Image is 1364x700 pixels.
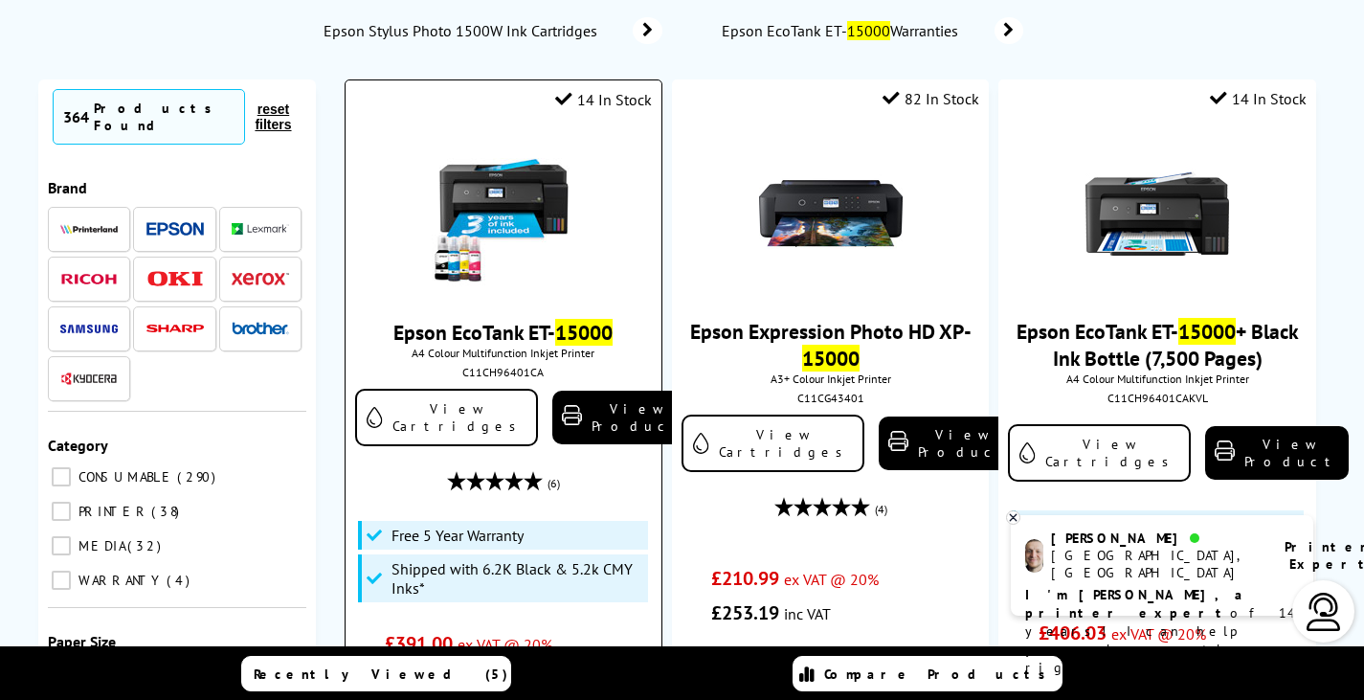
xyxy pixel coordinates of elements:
[759,142,903,285] img: Epson-XP-15000-FrontFacing-Small.jpg
[60,325,118,333] img: Samsung
[177,468,220,485] span: 290
[232,322,289,335] img: Brother
[1008,424,1191,482] a: View Cartridges
[847,21,890,40] mark: 15000
[555,90,652,109] div: 14 In Stock
[146,325,204,333] img: Sharp
[60,274,118,284] img: Ricoh
[824,666,1056,683] span: Compare Products
[74,572,165,589] span: WARRANTY
[322,17,662,44] a: Epson Stylus Photo 1500W Ink Cartridges
[720,17,1023,44] a: Epson EcoTank ET-15000Warranties
[48,436,108,455] span: Category
[458,635,552,654] span: ex VAT @ 20%
[784,570,879,589] span: ex VAT @ 20%
[1025,586,1248,621] b: I'm [PERSON_NAME], a printer expert
[793,656,1062,691] a: Compare Products
[52,502,71,521] input: PRINTER 38
[127,537,166,554] span: 32
[94,100,235,134] div: Products Found
[355,389,538,446] a: View Cartridges
[322,21,604,40] span: Epson Stylus Photo 1500W Ink Cartridges
[391,526,524,545] span: Free 5 Year Warranty
[802,345,860,372] mark: 15000
[711,566,779,591] span: £210.99
[52,571,71,590] input: WARRANTY 4
[879,417,1022,470] a: View Product
[875,491,887,528] span: (4)
[686,391,974,405] div: C11CG43401
[682,640,979,693] div: modal_delivery
[146,222,204,237] img: Epson
[151,503,184,520] span: 38
[232,223,289,235] img: Lexmark
[711,600,779,625] span: £253.19
[1025,586,1299,677] p: of 14 years! I can help you choose the right product
[52,467,71,486] input: CONSUMABLE 290
[1210,89,1307,108] div: 14 In Stock
[52,536,71,555] input: MEDIA 32
[245,101,302,133] button: reset filters
[355,346,651,360] span: A4 Colour Multifunction Inkjet Printer
[1051,547,1261,581] div: [GEOGRAPHIC_DATA], [GEOGRAPHIC_DATA]
[391,559,643,598] span: Shipped with 6.2K Black & 5.2k CMY Inks*
[232,272,289,285] img: Xerox
[241,656,511,691] a: Recently Viewed (5)
[63,107,89,126] span: 364
[1085,142,1229,285] img: Epson-ET-15000-Front-Small.jpg
[1017,318,1299,372] a: Epson EcoTank ET-15000+ Black Ink Bottle (7,500 Pages)
[74,468,175,485] span: CONSUMABLE
[146,271,204,287] img: OKI
[393,319,613,346] a: Epson EcoTank ET-15000
[1205,426,1349,480] a: View Product
[1013,391,1301,405] div: C11CH96401CAKVL
[74,503,149,520] span: PRINTER
[555,319,613,346] mark: 15000
[254,666,508,683] span: Recently Viewed (5)
[48,632,116,651] span: Paper Size
[385,631,453,656] span: £391.00
[720,21,966,40] span: Epson EcoTank ET- Warranties
[74,537,125,554] span: MEDIA
[682,415,864,472] a: View Cartridges
[1305,593,1343,631] img: user-headset-light.svg
[682,372,979,386] span: A3+ Colour Inkjet Printer
[167,572,194,589] span: 4
[60,224,118,234] img: Printerland
[60,372,118,386] img: Kyocera
[883,89,979,108] div: 82 In Stock
[360,365,646,379] div: C11CH96401CA
[690,318,972,372] a: Epson Expression Photo HD XP-15000
[552,391,696,444] a: View Product
[48,178,87,197] span: Brand
[1025,539,1043,573] img: ashley-livechat.png
[548,465,560,502] span: (6)
[784,604,831,623] span: inc VAT
[1051,530,1261,547] div: [PERSON_NAME]
[1178,318,1236,345] mark: 15000
[1008,372,1306,386] span: A4 Colour Multifunction Inkjet Printer
[432,143,575,286] img: epson-et-15000-front-new-small.jpg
